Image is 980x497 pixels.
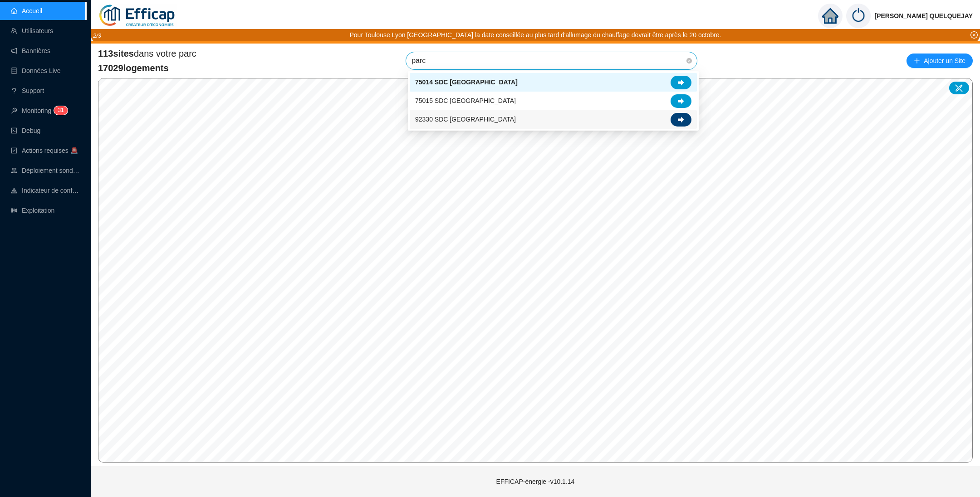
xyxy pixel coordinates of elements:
a: questionSupport [11,87,44,94]
canvas: Map [98,78,973,462]
a: heat-mapIndicateur de confort [11,187,80,194]
div: 75015 SDC Grand Parc [410,92,697,110]
span: 75014 SDC [GEOGRAPHIC_DATA] [415,78,518,87]
sup: 31 [54,106,67,115]
a: databaseDonnées Live [11,67,61,74]
div: 75014 SDC Parc Montsouris [410,73,697,92]
div: 92330 SDC Parc Penthievre [410,110,697,129]
span: 3 [58,107,61,113]
span: close-circle [970,31,978,39]
a: slidersExploitation [11,207,54,214]
a: monitorMonitoring31 [11,107,65,114]
a: teamUtilisateurs [11,27,53,34]
span: 17029 logements [98,62,196,74]
a: codeDebug [11,127,40,134]
a: clusterDéploiement sondes [11,167,80,174]
i: 2 / 3 [93,32,101,39]
span: Ajouter un Site [924,54,965,67]
a: notificationBannières [11,47,50,54]
span: 92330 SDC [GEOGRAPHIC_DATA] [415,115,516,124]
span: [PERSON_NAME] QUELQUEJAY [874,1,973,30]
div: Pour Toulouse Lyon [GEOGRAPHIC_DATA] la date conseillée au plus tard d'allumage du chauffage devr... [349,30,721,40]
span: home [822,8,838,24]
button: Ajouter un Site [906,54,973,68]
span: Actions requises 🚨 [22,147,78,154]
span: 1 [61,107,64,113]
span: plus [914,58,920,64]
span: 113 sites [98,49,134,58]
span: dans votre parc [98,47,196,60]
a: homeAccueil [11,7,42,15]
img: power [846,4,871,28]
span: check-square [11,147,17,154]
span: close-circle [686,58,692,63]
span: 75015 SDC [GEOGRAPHIC_DATA] [415,96,516,106]
span: EFFICAP-énergie - v10.1.14 [496,478,575,485]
